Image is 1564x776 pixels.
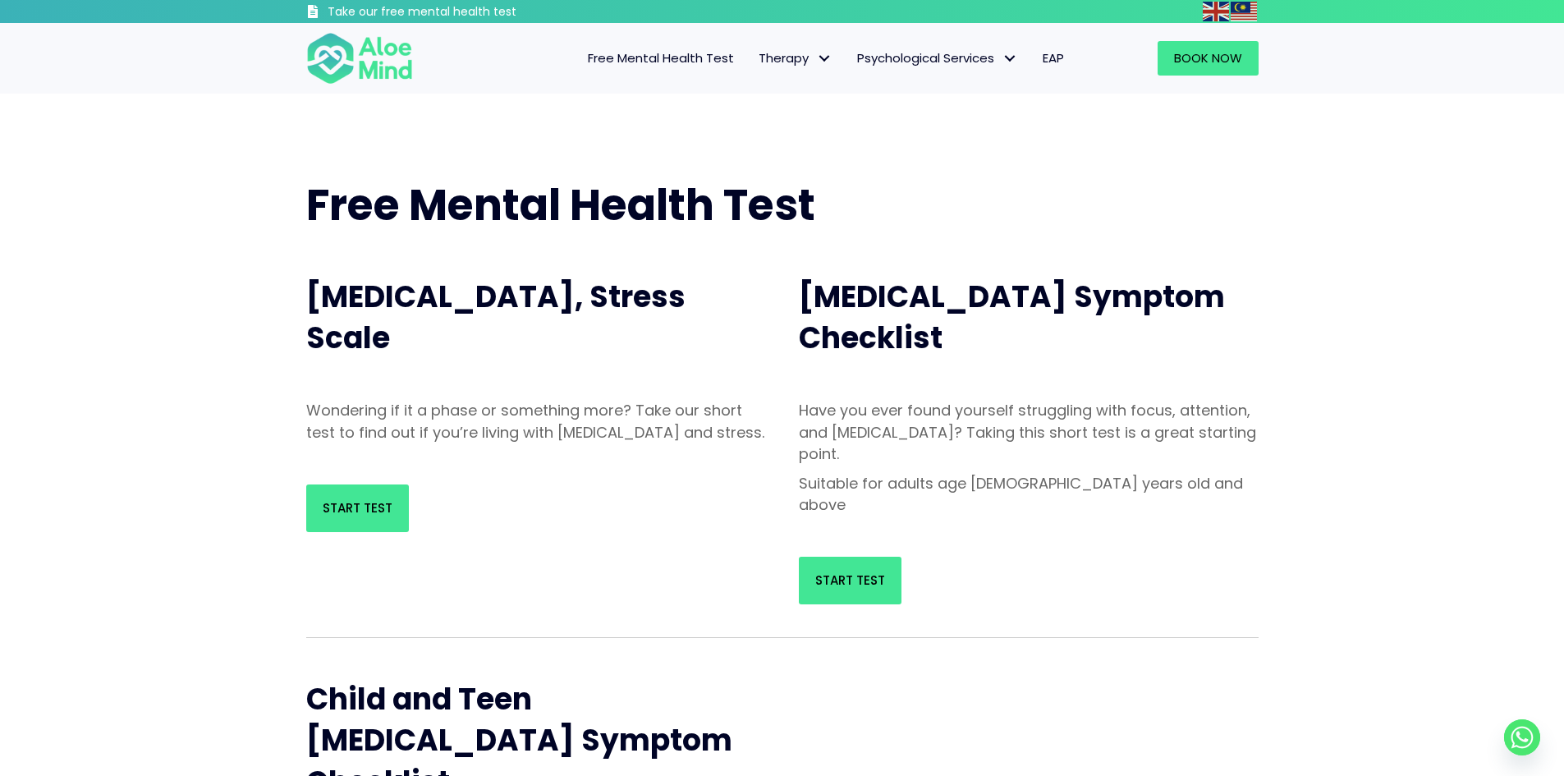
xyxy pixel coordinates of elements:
[799,400,1259,464] p: Have you ever found yourself struggling with focus, attention, and [MEDICAL_DATA]? Taking this sh...
[1158,41,1259,76] a: Book Now
[799,276,1225,359] span: [MEDICAL_DATA] Symptom Checklist
[1231,2,1257,21] img: ms
[799,473,1259,516] p: Suitable for adults age [DEMOGRAPHIC_DATA] years old and above
[1231,2,1259,21] a: Malay
[588,49,734,67] span: Free Mental Health Test
[746,41,845,76] a: TherapyTherapy: submenu
[759,49,832,67] span: Therapy
[306,400,766,443] p: Wondering if it a phase or something more? Take our short test to find out if you’re living with ...
[1203,2,1229,21] img: en
[815,572,885,589] span: Start Test
[306,276,686,359] span: [MEDICAL_DATA], Stress Scale
[1174,49,1242,67] span: Book Now
[813,47,837,71] span: Therapy: submenu
[998,47,1022,71] span: Psychological Services: submenu
[857,49,1018,67] span: Psychological Services
[1504,719,1540,755] a: Whatsapp
[328,4,604,21] h3: Take our free mental health test
[799,557,901,604] a: Start Test
[434,41,1076,76] nav: Menu
[306,31,413,85] img: Aloe mind Logo
[845,41,1030,76] a: Psychological ServicesPsychological Services: submenu
[306,4,604,23] a: Take our free mental health test
[306,484,409,532] a: Start Test
[1203,2,1231,21] a: English
[323,499,392,517] span: Start Test
[306,175,815,235] span: Free Mental Health Test
[1030,41,1076,76] a: EAP
[1043,49,1064,67] span: EAP
[576,41,746,76] a: Free Mental Health Test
